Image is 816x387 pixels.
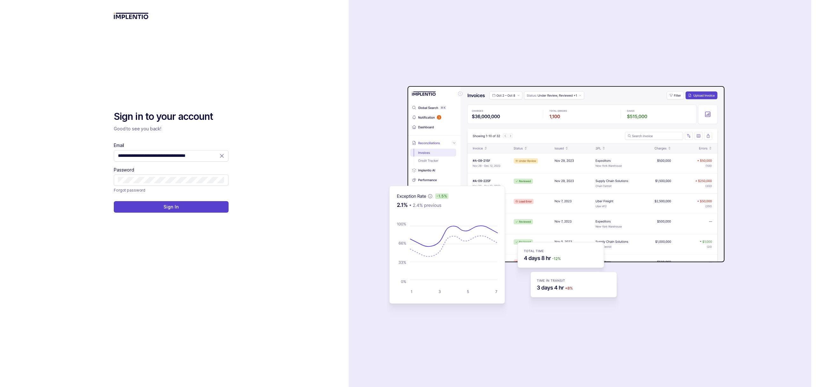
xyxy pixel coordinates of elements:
[367,66,727,321] img: signin-background.svg
[164,204,178,210] p: Sign In
[114,13,149,19] img: logo
[114,126,229,132] p: Good to see you back!
[114,167,134,173] label: Password
[114,187,145,193] a: Link Forgot password
[114,142,124,149] label: Email
[114,110,229,123] h2: Sign in to your account
[114,201,229,213] button: Sign In
[114,187,145,193] p: Forgot password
